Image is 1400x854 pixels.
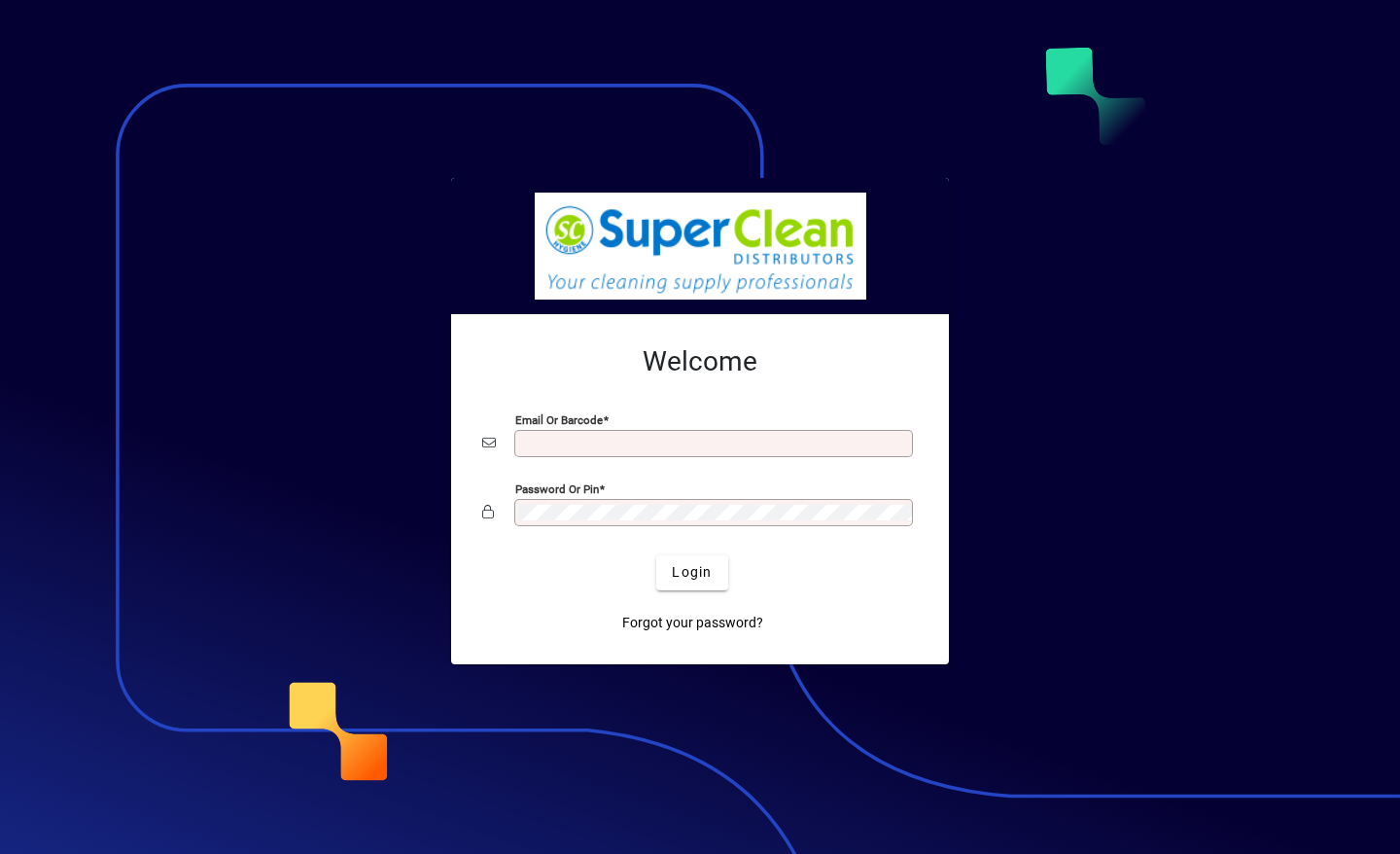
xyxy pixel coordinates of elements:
span: Forgot your password? [622,613,763,633]
mat-label: Password or Pin [515,481,599,495]
span: Login [672,562,712,583]
mat-label: Email or Barcode [515,412,603,426]
a: Forgot your password? [614,606,771,641]
h2: Welcome [482,345,918,378]
button: Login [656,555,727,590]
